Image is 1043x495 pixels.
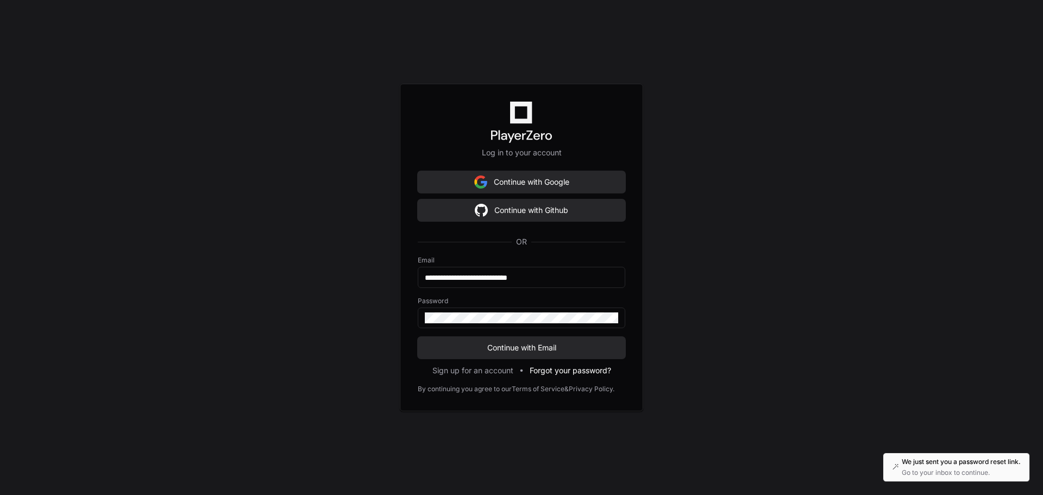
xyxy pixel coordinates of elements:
span: Continue with Email [418,342,625,353]
button: Continue with Email [418,337,625,359]
label: Password [418,297,625,305]
span: OR [512,236,531,247]
button: Continue with Google [418,171,625,193]
p: Go to your inbox to continue. [902,468,1021,477]
p: Log in to your account [418,147,625,158]
button: Continue with Github [418,199,625,221]
img: Sign in with google [474,171,487,193]
a: Terms of Service [512,385,564,393]
div: & [564,385,569,393]
p: We just sent you a password reset link. [902,458,1021,466]
a: Privacy Policy. [569,385,614,393]
button: Sign up for an account [432,365,513,376]
img: Sign in with google [475,199,488,221]
div: By continuing you agree to our [418,385,512,393]
label: Email [418,256,625,265]
button: Forgot your password? [530,365,611,376]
